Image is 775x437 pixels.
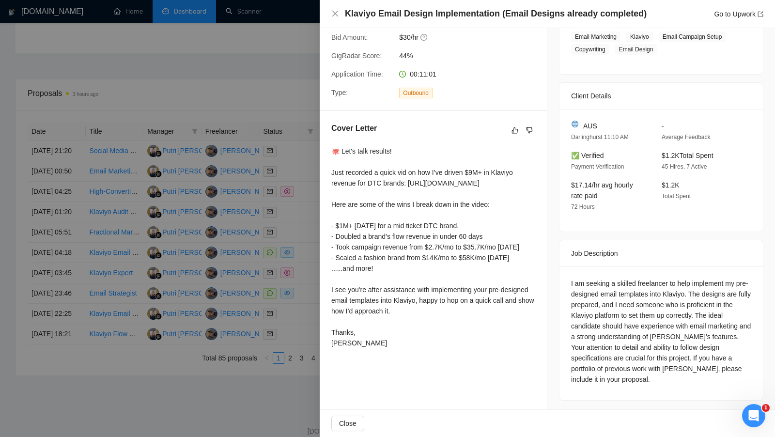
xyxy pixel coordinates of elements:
span: Outbound [399,88,433,98]
button: dislike [524,125,535,136]
span: $1.2K [662,181,680,189]
div: I am seeking a skilled freelancer to help implement my pre-designed email templates into Klaviyo.... [571,278,751,385]
span: like [511,126,518,134]
div: Client Details [571,83,751,109]
h5: Cover Letter [331,123,377,134]
span: $30/hr [399,32,544,43]
a: Go to Upworkexport [714,10,763,18]
span: ✅ Verified [571,152,604,159]
span: AUS [583,121,597,131]
span: Email Design [615,44,657,55]
span: Bid Amount: [331,33,368,41]
span: Email Marketing [571,31,620,42]
h4: Klaviyo Email Design Implementation (Email Designs already completed) [345,8,647,20]
button: Close [331,10,339,18]
span: Close [339,418,356,429]
iframe: Intercom live chat [742,404,765,427]
span: close [331,10,339,17]
span: $1.2K Total Spent [662,152,713,159]
span: Darlinghurst 11:10 AM [571,134,629,140]
span: Email Campaign Setup [659,31,726,42]
span: 00:11:01 [410,70,436,78]
span: GigRadar Score: [331,52,382,60]
span: Type: [331,89,348,96]
button: like [509,125,521,136]
span: Payment Verification [571,163,624,170]
div: Job Description [571,240,751,266]
span: 1 [762,404,770,412]
span: clock-circle [399,71,406,78]
span: dislike [526,126,533,134]
span: export [758,11,763,17]
img: 🌐 [572,121,578,127]
div: 🐙 Let's talk results! Just recorded a quick vid on how I’ve driven $9M+ in Klaviyo revenue for DT... [331,146,535,348]
span: 44% [399,50,544,61]
span: - [662,122,664,130]
span: Application Time: [331,70,383,78]
span: Average Feedback [662,134,711,140]
button: Close [331,416,364,431]
span: Total Spent [662,193,691,200]
span: Copywriting [571,44,609,55]
span: question-circle [420,33,428,41]
span: 45 Hires, 7 Active [662,163,707,170]
span: $17.14/hr avg hourly rate paid [571,181,633,200]
span: 72 Hours [571,203,595,210]
span: Klaviyo [626,31,653,42]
